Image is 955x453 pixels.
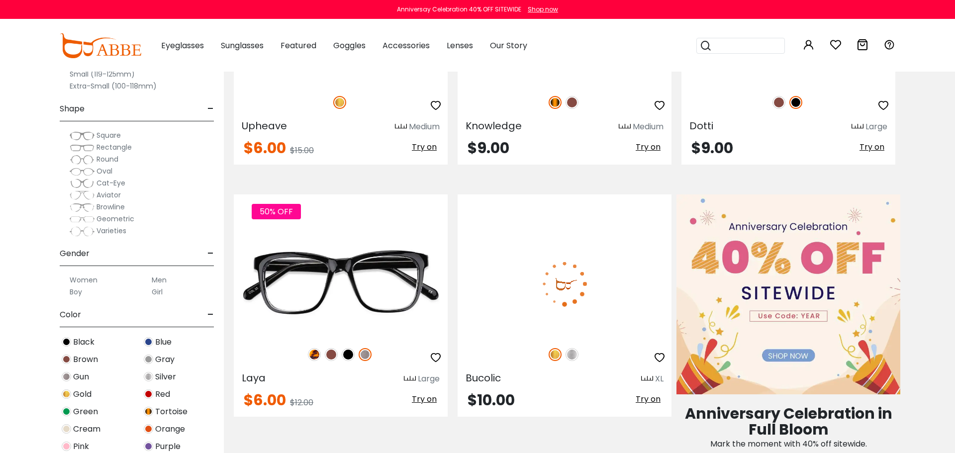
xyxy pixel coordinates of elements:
img: Tortoise [144,407,153,416]
span: Cream [73,423,100,435]
span: Pink [73,441,89,453]
img: size ruler [404,375,416,383]
span: Mark the moment with 40% off sitewide. [710,438,867,450]
span: Cat-Eye [96,178,125,188]
span: Lenses [447,40,473,51]
img: Gold Bucolic - Metal ,Adjust Nose Pads [458,230,671,337]
img: Green [62,407,71,416]
span: Anniversary Celebration in Full Bloom [685,403,892,440]
span: Purple [155,441,181,453]
span: Square [96,130,121,140]
span: - [207,242,214,266]
button: Try on [409,141,440,154]
span: Goggles [333,40,366,51]
span: 50% OFF [252,204,301,219]
span: Gender [60,242,90,266]
span: Oval [96,166,112,176]
img: Round.png [70,155,95,165]
img: Anniversary Celebration [676,194,900,394]
img: Varieties.png [70,226,95,237]
img: Blue [144,337,153,347]
button: Try on [633,393,664,406]
a: Shop now [523,5,558,13]
span: Orange [155,423,185,435]
img: Gun Laya - Plastic ,Universal Bridge Fit [234,230,448,337]
img: abbeglasses.com [60,33,141,58]
span: Gray [155,354,175,365]
span: Sunglasses [221,40,264,51]
label: Men [152,274,167,286]
img: size ruler [619,123,631,131]
span: Bucolic [466,371,501,385]
span: $9.00 [691,137,733,159]
span: Gun [73,371,89,383]
span: Dotti [689,119,713,133]
label: Women [70,274,97,286]
img: Geometric.png [70,214,95,224]
span: Gold [73,388,92,400]
span: $9.00 [468,137,509,159]
label: Girl [152,286,163,298]
img: size ruler [641,375,653,383]
span: $6.00 [244,389,286,411]
img: Aviator.png [70,190,95,200]
img: Gray [144,355,153,364]
span: $12.00 [290,397,313,408]
span: Varieties [96,226,126,236]
div: Large [418,373,440,385]
span: Browline [96,202,125,212]
span: - [207,97,214,121]
img: Leopard [308,348,321,361]
button: Try on [857,141,887,154]
span: Red [155,388,170,400]
img: Cream [62,424,71,434]
span: $15.00 [290,145,314,156]
img: Gold [549,348,562,361]
span: Geometric [96,214,134,224]
button: Try on [409,393,440,406]
div: Shop now [528,5,558,14]
span: Green [73,406,98,418]
img: Black [62,337,71,347]
img: Rectangle.png [70,143,95,153]
span: Try on [412,141,437,153]
div: Large [865,121,887,133]
span: Upheave [242,119,287,133]
span: Rectangle [96,142,132,152]
div: Medium [409,121,440,133]
img: size ruler [852,123,863,131]
img: Cat-Eye.png [70,179,95,188]
span: $6.00 [244,137,286,159]
img: Orange [144,424,153,434]
span: Laya [242,371,266,385]
img: Black [789,96,802,109]
img: Black [342,348,355,361]
label: Small (119-125mm) [70,68,135,80]
div: XL [655,373,664,385]
span: Our Story [490,40,527,51]
button: Try on [633,141,664,154]
img: Purple [144,442,153,451]
span: Tortoise [155,406,188,418]
img: size ruler [395,123,407,131]
img: Gun [62,372,71,381]
img: Gold [62,389,71,399]
span: Try on [636,393,661,405]
span: Color [60,303,81,327]
span: Try on [859,141,884,153]
img: Gun [359,348,372,361]
span: Silver [155,371,176,383]
span: Brown [73,354,98,365]
img: Square.png [70,131,95,141]
div: Anniversay Celebration 40% OFF SITEWIDE [397,5,521,14]
img: Brown [566,96,578,109]
img: Silver [566,348,578,361]
img: Brown [772,96,785,109]
img: Gold [333,96,346,109]
span: Featured [281,40,316,51]
span: Shape [60,97,85,121]
img: Brown [62,355,71,364]
img: Tortoise [549,96,562,109]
